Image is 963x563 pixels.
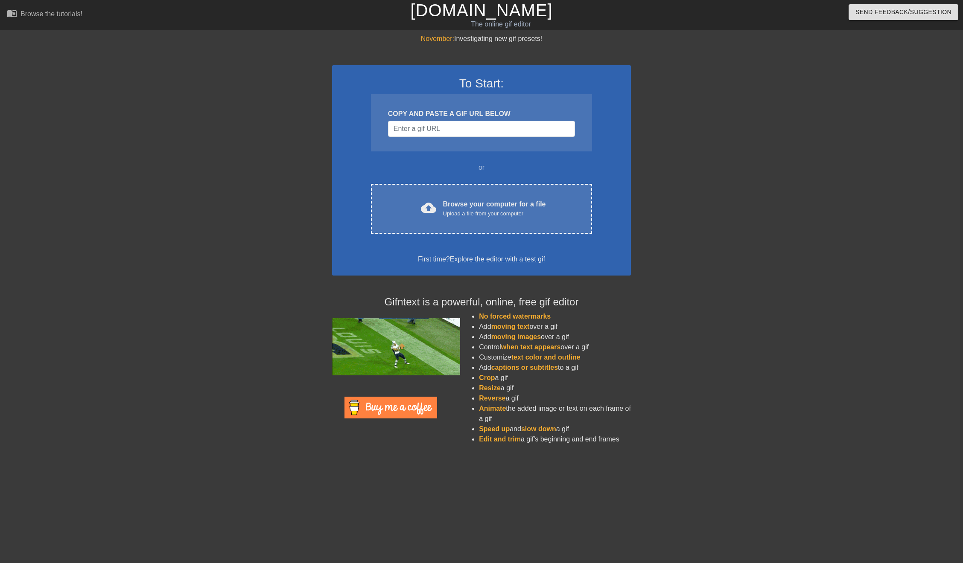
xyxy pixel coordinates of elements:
img: football_small.gif [332,318,460,375]
a: [DOMAIN_NAME] [410,1,552,20]
span: captions or subtitles [491,364,558,371]
img: Buy Me A Coffee [344,397,437,418]
span: Reverse [479,395,505,402]
span: No forced watermarks [479,313,551,320]
span: Speed up [479,425,510,432]
div: Browse the tutorials! [20,10,82,17]
span: Resize [479,384,501,392]
li: Customize [479,352,631,363]
li: Add over a gif [479,322,631,332]
span: Animate [479,405,506,412]
li: a gif [479,393,631,403]
div: Investigating new gif presets! [332,34,631,44]
span: cloud_upload [421,200,436,215]
span: Send Feedback/Suggestion [855,7,951,17]
span: November: [421,35,454,42]
div: or [354,163,609,173]
li: a gif's beginning and end frames [479,434,631,444]
div: Browse your computer for a file [443,199,546,218]
li: Add over a gif [479,332,631,342]
h4: Gifntext is a powerful, online, free gif editor [332,296,631,308]
div: First time? [343,254,620,264]
span: Crop [479,374,495,381]
span: text color and outline [511,354,581,361]
li: Control over a gif [479,342,631,352]
span: Edit and trim [479,435,521,443]
span: slow down [521,425,556,432]
button: Send Feedback/Suggestion [849,4,958,20]
li: and a gif [479,424,631,434]
div: COPY AND PASTE A GIF URL BELOW [388,109,575,119]
div: Upload a file from your computer [443,209,546,218]
a: Explore the editor with a test gif [450,255,545,263]
span: when text appears [501,343,561,351]
input: Username [388,121,575,137]
span: menu_book [7,8,17,18]
div: The online gif editor [325,19,677,29]
li: the added image or text on each frame of a gif [479,403,631,424]
a: Browse the tutorials! [7,8,82,21]
li: a gif [479,383,631,393]
h3: To Start: [343,76,620,91]
span: moving images [491,333,541,340]
span: moving text [491,323,530,330]
li: Add to a gif [479,363,631,373]
li: a gif [479,373,631,383]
